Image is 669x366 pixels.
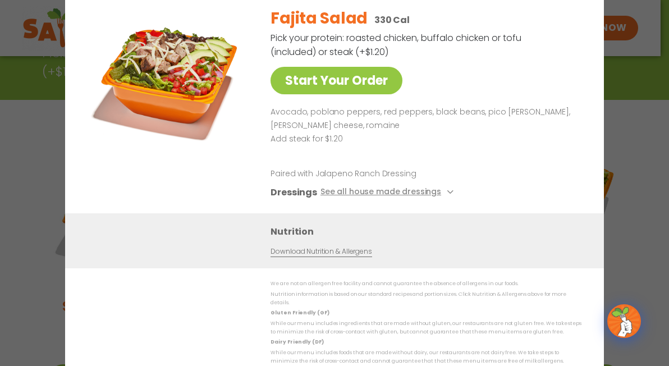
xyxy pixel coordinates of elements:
a: Start Your Order [271,67,402,94]
p: Add steak for $1.20 [271,132,577,146]
strong: Dairy Friendly (DF) [271,339,323,346]
p: 330 Cal [374,13,410,27]
p: Paired with Jalapeno Ranch Dressing [271,168,478,180]
p: While our menu includes foods that are made without dairy, our restaurants are not dairy free. We... [271,349,581,366]
button: See all house made dressings [320,186,457,200]
h3: Dressings [271,186,317,200]
h3: Nutrition [271,225,587,239]
strong: Gluten Friendly (GF) [271,310,329,317]
h2: Fajita Salad [271,7,368,30]
p: Avocado, poblano peppers, red peppers, black beans, pico [PERSON_NAME], [PERSON_NAME] cheese, rom... [271,106,577,132]
p: While our menu includes ingredients that are made without gluten, our restaurants are not gluten ... [271,319,581,337]
img: wpChatIcon [608,305,640,337]
p: Nutrition information is based on our standard recipes and portion sizes. Click Nutrition & Aller... [271,290,581,308]
a: Download Nutrition & Allergens [271,247,372,258]
p: Pick your protein: roasted chicken, buffalo chicken or tofu (included) or steak (+$1.20) [271,31,523,59]
p: We are not an allergen free facility and cannot guarantee the absence of allergens in our foods. [271,280,581,289]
